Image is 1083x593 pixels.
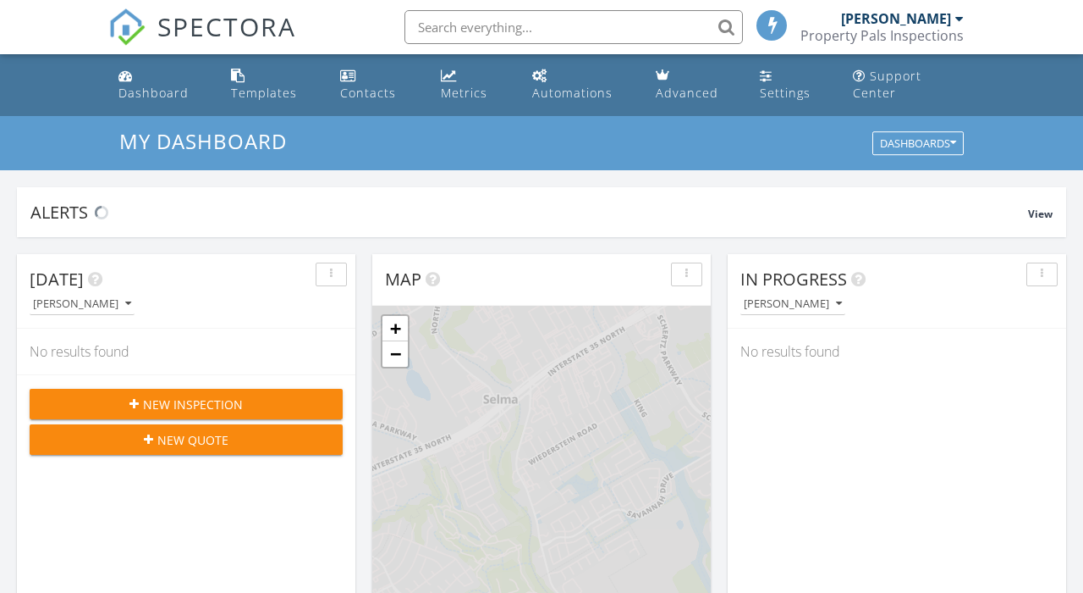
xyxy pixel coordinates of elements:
div: Settings [760,85,811,101]
div: Contacts [340,85,396,101]
a: Advanced [649,61,740,109]
div: Metrics [441,85,487,101]
div: Dashboards [880,138,956,150]
input: Search everything... [404,10,743,44]
img: The Best Home Inspection Software - Spectora [108,8,146,46]
span: [DATE] [30,268,84,291]
button: New Quote [30,424,343,455]
div: Advanced [656,85,718,101]
span: My Dashboard [119,127,287,155]
button: New Inspection [30,389,343,419]
a: Dashboard [112,61,211,109]
a: Metrics [434,61,512,109]
span: View [1028,207,1053,221]
span: New Quote [157,431,228,449]
div: Templates [231,85,297,101]
button: [PERSON_NAME] [30,293,135,316]
a: SPECTORA [108,23,296,58]
a: Templates [224,61,320,109]
div: [PERSON_NAME] [841,10,951,27]
div: Support Center [853,68,921,101]
div: Automations [532,85,613,101]
div: [PERSON_NAME] [744,298,842,310]
span: In Progress [740,268,847,291]
div: No results found [728,329,1066,374]
span: SPECTORA [157,8,296,44]
span: Map [385,268,421,291]
button: Dashboards [872,132,964,156]
a: Contacts [333,61,421,109]
button: [PERSON_NAME] [740,293,845,316]
div: No results found [17,329,355,374]
a: Support Center [846,61,971,109]
a: Automations (Basic) [525,61,635,109]
div: Alerts [30,201,1028,224]
div: Property Pals Inspections [800,27,964,44]
a: Settings [753,61,832,109]
a: Zoom out [382,341,408,367]
div: Dashboard [118,85,189,101]
a: Zoom in [382,316,408,341]
span: New Inspection [143,396,243,413]
div: [PERSON_NAME] [33,298,131,310]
